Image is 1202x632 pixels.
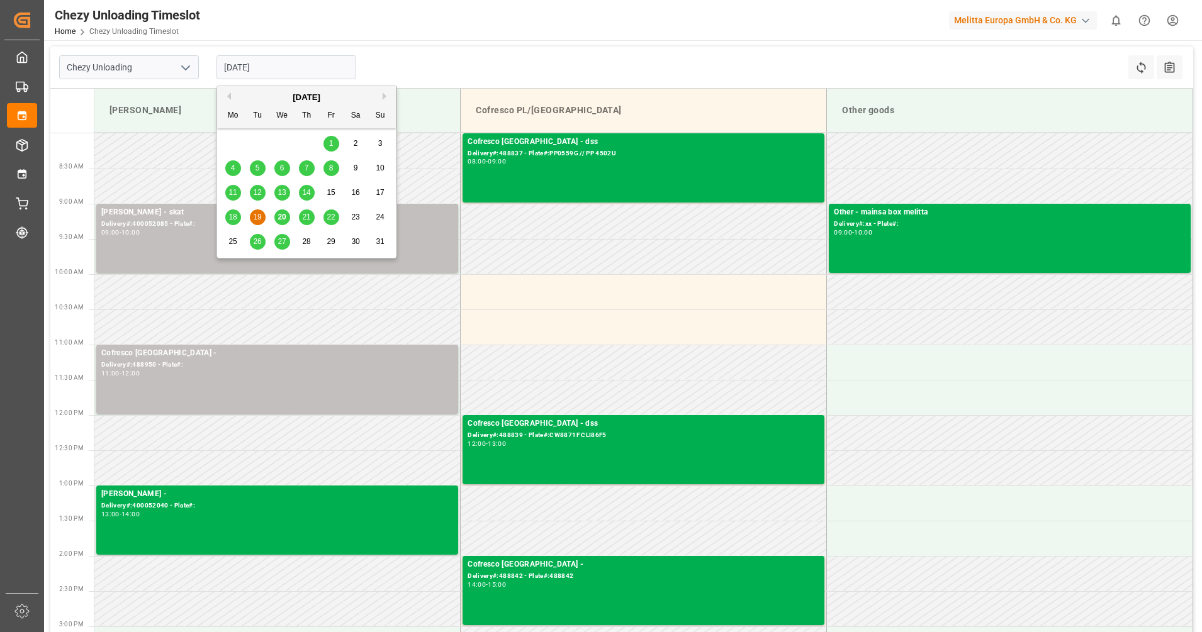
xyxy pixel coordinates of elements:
div: - [852,230,854,235]
span: 16 [351,188,359,197]
button: Melitta Europa GmbH & Co. KG [949,8,1102,32]
div: 14:00 [121,511,140,517]
a: Home [55,27,76,36]
input: DD.MM.YYYY [216,55,356,79]
div: Choose Thursday, August 21st, 2025 [299,209,315,225]
div: Choose Saturday, August 2nd, 2025 [348,136,364,152]
span: 11:00 AM [55,339,84,346]
div: Choose Friday, August 1st, 2025 [323,136,339,152]
div: Sa [348,108,364,124]
span: 22 [327,213,335,221]
div: Other goods [837,99,1182,122]
button: Help Center [1130,6,1159,35]
div: [PERSON_NAME] - skat [101,206,453,219]
button: Previous Month [223,92,231,100]
div: Delivery#:xx - Plate#: [834,219,1186,230]
div: We [274,108,290,124]
div: - [486,441,488,446]
div: Melitta Europa GmbH & Co. KG [949,11,1097,30]
div: 10:00 [121,230,140,235]
div: Chezy Unloading Timeslot [55,6,200,25]
div: 12:00 [121,370,140,376]
div: 09:00 [834,230,852,235]
div: Choose Saturday, August 16th, 2025 [348,185,364,201]
div: 15:00 [488,582,506,587]
div: Delivery#:488950 - Plate#: [101,360,453,370]
div: Choose Thursday, August 14th, 2025 [299,185,315,201]
div: Choose Sunday, August 10th, 2025 [373,160,388,176]
div: Su [373,108,388,124]
div: Cofresco [GEOGRAPHIC_DATA] - dss [468,136,819,148]
span: 17 [376,188,384,197]
span: 31 [376,237,384,246]
div: Choose Friday, August 22nd, 2025 [323,209,339,225]
div: Choose Wednesday, August 20th, 2025 [274,209,290,225]
div: - [486,158,488,164]
div: Cofresco [GEOGRAPHIC_DATA] - [101,347,453,360]
div: Choose Wednesday, August 13th, 2025 [274,185,290,201]
span: 10 [376,164,384,172]
span: 23 [351,213,359,221]
div: Choose Friday, August 29th, 2025 [323,234,339,250]
span: 1 [329,139,334,148]
div: Choose Monday, August 25th, 2025 [225,234,241,250]
span: 9:00 AM [59,198,84,205]
div: month 2025-08 [221,131,393,254]
span: 20 [278,213,286,221]
div: 11:00 [101,370,120,376]
span: 14 [302,188,310,197]
div: Mo [225,108,241,124]
span: 7 [305,164,309,172]
div: [PERSON_NAME] [104,99,450,122]
div: 12:00 [468,441,486,446]
span: 10:00 AM [55,269,84,275]
div: Choose Tuesday, August 26th, 2025 [250,234,266,250]
div: Cofresco [GEOGRAPHIC_DATA] - [468,558,819,571]
span: 8 [329,164,334,172]
div: Choose Tuesday, August 5th, 2025 [250,160,266,176]
div: Choose Thursday, August 7th, 2025 [299,160,315,176]
span: 12 [253,188,261,197]
div: Choose Monday, August 11th, 2025 [225,185,241,201]
span: 3:00 PM [59,621,84,628]
div: Tu [250,108,266,124]
span: 26 [253,237,261,246]
div: 13:00 [101,511,120,517]
div: Choose Tuesday, August 19th, 2025 [250,209,266,225]
span: 8:30 AM [59,163,84,170]
span: 4 [231,164,235,172]
div: Delivery#:400052040 - Plate#: [101,501,453,511]
span: 30 [351,237,359,246]
div: Choose Friday, August 8th, 2025 [323,160,339,176]
span: 11 [228,188,237,197]
div: - [486,582,488,587]
span: 29 [327,237,335,246]
div: Choose Saturday, August 30th, 2025 [348,234,364,250]
div: Cofresco PL/[GEOGRAPHIC_DATA] [471,99,816,122]
div: Choose Wednesday, August 6th, 2025 [274,160,290,176]
div: 13:00 [488,441,506,446]
span: 1:00 PM [59,480,84,487]
span: 15 [327,188,335,197]
div: [DATE] [217,91,396,104]
div: 14:00 [468,582,486,587]
div: Choose Tuesday, August 12th, 2025 [250,185,266,201]
span: 18 [228,213,237,221]
div: Choose Saturday, August 9th, 2025 [348,160,364,176]
div: Choose Saturday, August 23rd, 2025 [348,209,364,225]
span: 2:30 PM [59,585,84,592]
span: 6 [280,164,284,172]
button: open menu [176,58,194,77]
div: - [120,370,121,376]
div: Delivery#:488842 - Plate#:488842 [468,571,819,582]
span: 1:30 PM [59,515,84,522]
button: Next Month [383,92,390,100]
div: Choose Sunday, August 24th, 2025 [373,209,388,225]
div: Choose Friday, August 15th, 2025 [323,185,339,201]
span: 13 [278,188,286,197]
div: Delivery#:488839 - Plate#:CW8871F CLI86F5 [468,430,819,441]
div: Cofresco [GEOGRAPHIC_DATA] - dss [468,418,819,430]
div: [PERSON_NAME] - [101,488,453,501]
span: 9 [354,164,358,172]
div: - [120,511,121,517]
